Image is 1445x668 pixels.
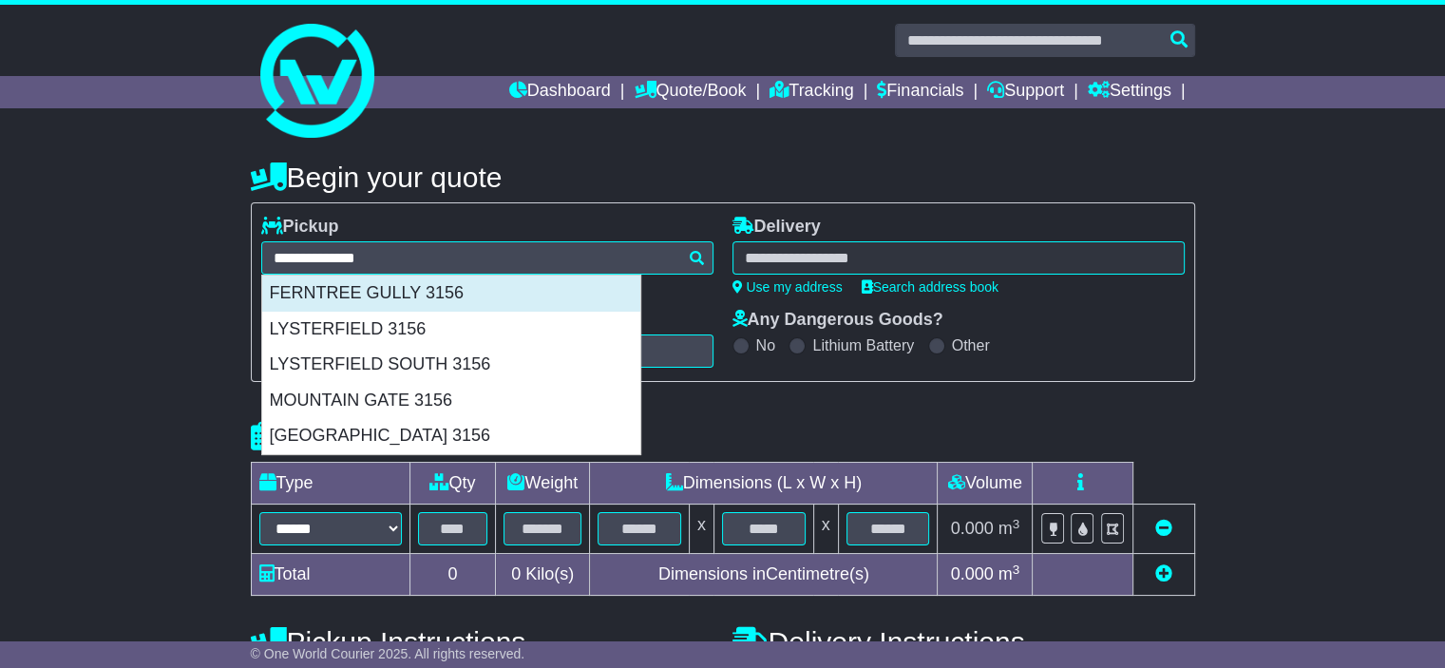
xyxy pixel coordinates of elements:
td: Dimensions (L x W x H) [590,463,938,505]
div: LYSTERFIELD 3156 [262,312,640,348]
td: Kilo(s) [496,554,590,596]
td: Type [251,463,409,505]
a: Dashboard [509,76,611,108]
td: Qty [409,463,496,505]
h4: Pickup Instructions [251,626,713,658]
div: [GEOGRAPHIC_DATA] 3156 [262,418,640,454]
a: Support [987,76,1064,108]
label: No [756,336,775,354]
td: Dimensions in Centimetre(s) [590,554,938,596]
a: Financials [877,76,963,108]
a: Remove this item [1155,519,1172,538]
h4: Begin your quote [251,162,1195,193]
div: LYSTERFIELD SOUTH 3156 [262,347,640,383]
span: 0.000 [951,519,994,538]
a: Settings [1088,76,1171,108]
label: Any Dangerous Goods? [732,310,943,331]
td: x [689,505,713,554]
td: 0 [409,554,496,596]
sup: 3 [1013,517,1020,531]
a: Search address book [862,279,998,295]
a: Add new item [1155,564,1172,583]
a: Tracking [770,76,853,108]
td: Weight [496,463,590,505]
span: m [998,519,1020,538]
span: m [998,564,1020,583]
label: Other [952,336,990,354]
typeahead: Please provide city [261,241,713,275]
div: MOUNTAIN GATE 3156 [262,383,640,419]
label: Pickup [261,217,339,238]
span: 0.000 [951,564,994,583]
td: Volume [938,463,1033,505]
a: Use my address [732,279,843,295]
td: Total [251,554,409,596]
span: 0 [511,564,521,583]
label: Lithium Battery [812,336,914,354]
label: Delivery [732,217,821,238]
h4: Delivery Instructions [732,626,1195,658]
td: x [813,505,838,554]
a: Quote/Book [634,76,746,108]
sup: 3 [1013,563,1020,577]
h4: Package details | [251,421,489,452]
span: © One World Courier 2025. All rights reserved. [251,646,525,661]
div: FERNTREE GULLY 3156 [262,276,640,312]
